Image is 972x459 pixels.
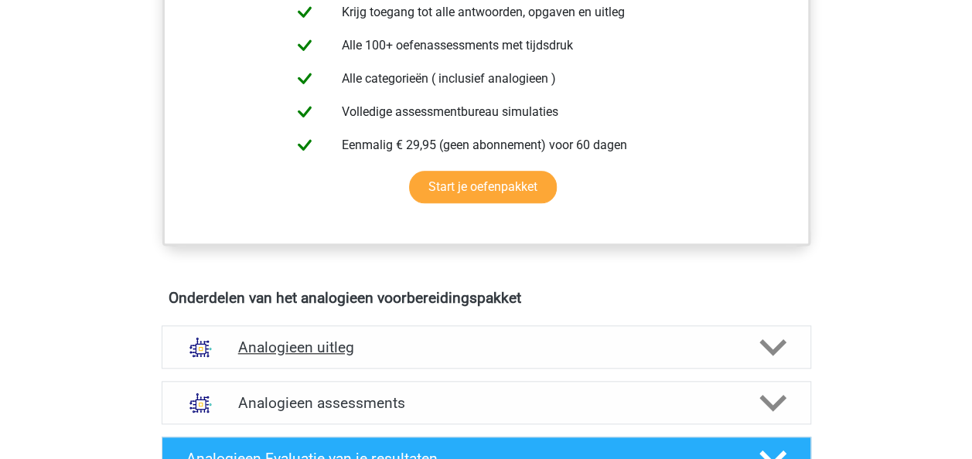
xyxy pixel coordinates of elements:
h4: Analogieen uitleg [238,338,735,356]
a: uitleg Analogieen uitleg [155,325,817,369]
h4: Analogieen assessments [238,394,735,412]
a: assessments Analogieen assessments [155,381,817,424]
img: analogieen uitleg [181,328,220,367]
a: Start je oefenpakket [409,171,557,203]
h4: Onderdelen van het analogieen voorbereidingspakket [169,289,804,307]
img: analogieen assessments [181,383,220,423]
